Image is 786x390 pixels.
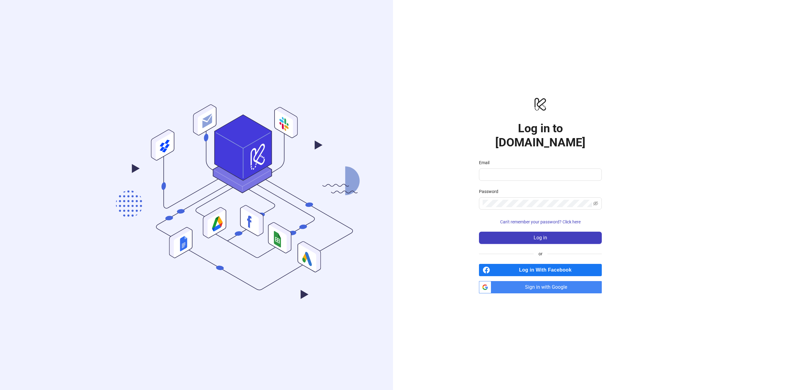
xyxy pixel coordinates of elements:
span: or [534,250,547,257]
label: Email [479,159,493,166]
span: Sign in with Google [494,281,602,293]
label: Password [479,188,502,195]
a: Log in With Facebook [479,264,602,276]
span: Can't remember your password? Click here [500,219,581,224]
h1: Log in to [DOMAIN_NAME] [479,121,602,149]
a: Sign in with Google [479,281,602,293]
span: Log in With Facebook [492,264,602,276]
button: Log in [479,232,602,244]
button: Can't remember your password? Click here [479,217,602,227]
a: Can't remember your password? Click here [479,219,602,224]
span: eye-invisible [593,201,598,206]
input: Password [483,200,592,207]
input: Email [483,171,597,178]
span: Log in [534,235,547,241]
